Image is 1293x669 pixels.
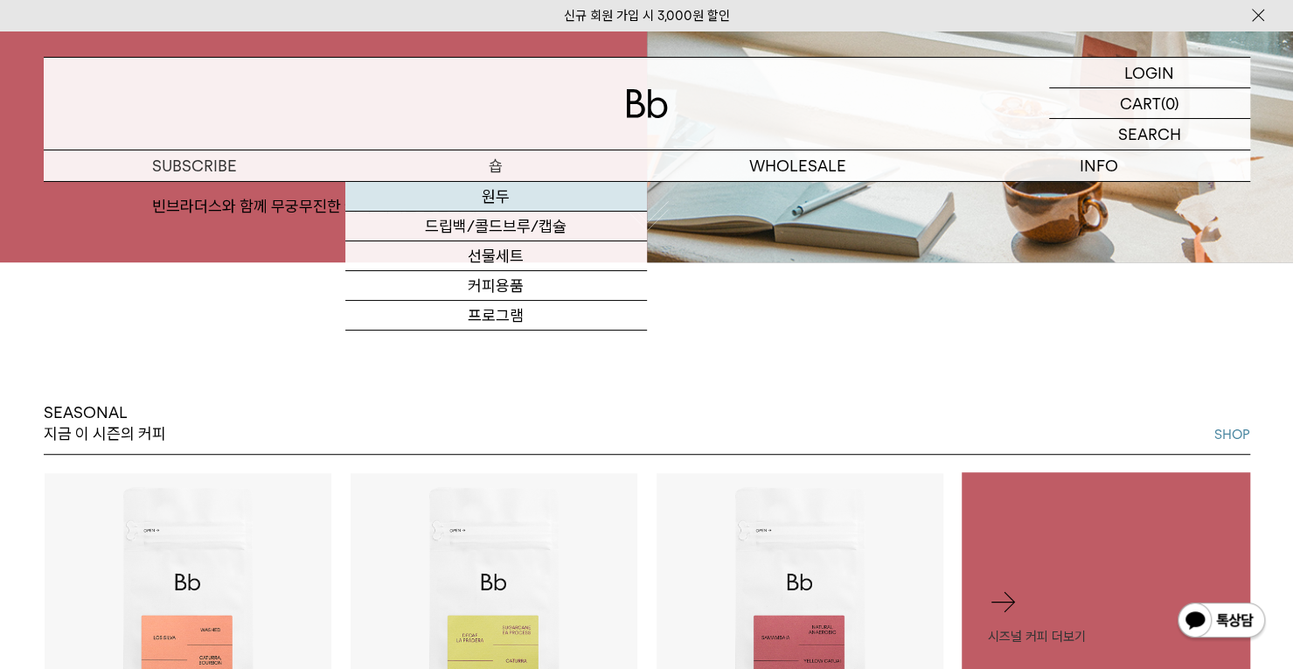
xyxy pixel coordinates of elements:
[345,301,647,331] a: 프로그램
[1176,601,1267,643] img: 카카오톡 채널 1:1 채팅 버튼
[345,150,647,181] a: 숍
[1049,58,1250,88] a: LOGIN
[626,89,668,118] img: 로고
[1214,424,1250,445] a: SHOP
[1124,58,1174,87] p: LOGIN
[949,150,1250,181] p: INFO
[647,150,949,181] p: WHOLESALE
[988,625,1224,646] p: 시즈널 커피 더보기
[345,182,647,212] a: 원두
[1118,119,1181,150] p: SEARCH
[345,212,647,241] a: 드립백/콜드브루/캡슐
[44,402,166,445] p: SEASONAL 지금 이 시즌의 커피
[44,150,345,181] a: SUBSCRIBE
[345,241,647,271] a: 선물세트
[1161,88,1179,118] p: (0)
[564,8,730,24] a: 신규 회원 가입 시 3,000원 할인
[1049,88,1250,119] a: CART (0)
[1120,88,1161,118] p: CART
[345,271,647,301] a: 커피용품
